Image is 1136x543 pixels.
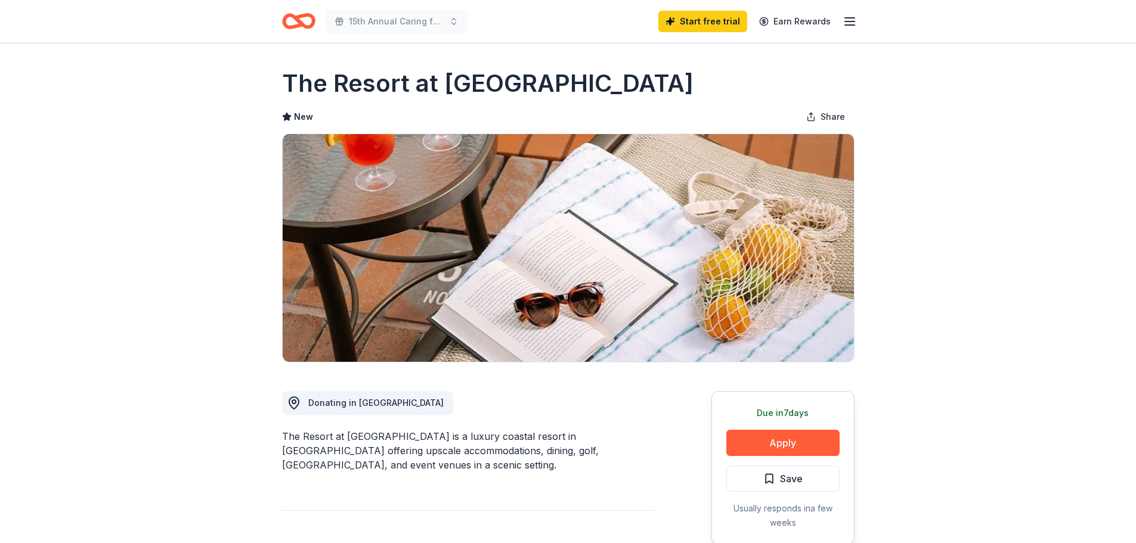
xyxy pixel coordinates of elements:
[349,14,444,29] span: 15th Annual Caring for our Future Medical Scholarship Fundraiser
[726,466,840,492] button: Save
[821,110,845,124] span: Share
[294,110,313,124] span: New
[726,430,840,456] button: Apply
[283,134,854,362] img: Image for The Resort at Pelican Hill
[282,67,694,100] h1: The Resort at [GEOGRAPHIC_DATA]
[282,429,654,472] div: The Resort at [GEOGRAPHIC_DATA] is a luxury coastal resort in [GEOGRAPHIC_DATA] offering upscale ...
[658,11,747,32] a: Start free trial
[780,471,803,486] span: Save
[726,406,840,420] div: Due in 7 days
[308,398,444,408] span: Donating in [GEOGRAPHIC_DATA]
[282,7,315,35] a: Home
[726,501,840,530] div: Usually responds in a few weeks
[797,105,855,129] button: Share
[325,10,468,33] button: 15th Annual Caring for our Future Medical Scholarship Fundraiser
[752,11,838,32] a: Earn Rewards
